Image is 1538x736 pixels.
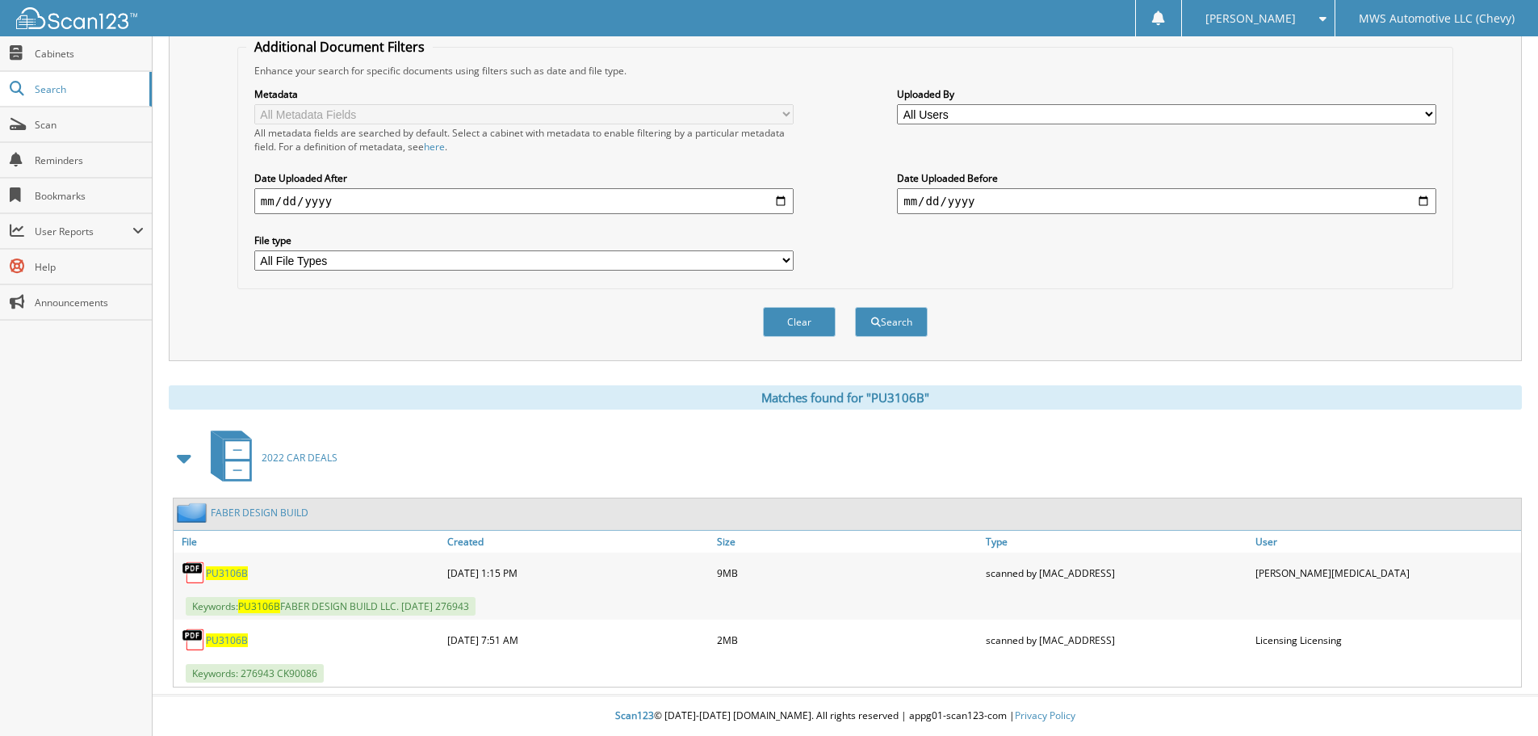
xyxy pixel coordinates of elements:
span: Keywords: 276943 CK90086 [186,664,324,683]
a: Created [443,531,713,553]
span: Scan123 [615,709,654,722]
span: MWS Automotive LLC (Chevy) [1359,14,1515,23]
img: PDF.png [182,561,206,585]
div: [PERSON_NAME][MEDICAL_DATA] [1251,557,1521,589]
button: Clear [763,307,836,337]
span: Reminders [35,154,144,167]
a: PU3106B [206,633,248,647]
span: Keywords: FABER DESIGN BUILD LLC. [DATE] 276943 [186,597,476,616]
button: Search [855,307,928,337]
div: [DATE] 7:51 AM [443,624,713,656]
label: Date Uploaded Before [897,171,1436,185]
legend: Additional Document Filters [246,38,433,56]
div: 2MB [713,624,983,656]
a: 2022 CAR DEALS [201,426,337,490]
img: PDF.png [182,628,206,652]
span: Scan [35,118,144,132]
div: Matches found for "PU3106B" [169,385,1522,410]
div: All metadata fields are searched by default. Select a cabinet with metadata to enable filtering b... [254,126,794,154]
span: Search [35,82,141,96]
div: [DATE] 1:15 PM [443,557,713,589]
a: File [174,531,443,553]
span: [PERSON_NAME] [1205,14,1296,23]
span: Bookmarks [35,189,144,203]
label: Date Uploaded After [254,171,794,185]
a: PU3106B [206,566,248,580]
input: end [897,188,1436,214]
a: Type [982,531,1251,553]
a: Size [713,531,983,553]
a: here [424,140,445,154]
div: Licensing Licensing [1251,624,1521,656]
span: Announcements [35,296,144,309]
div: 9MB [713,557,983,589]
label: Metadata [254,87,794,101]
span: Cabinets [35,47,144,61]
div: © [DATE]-[DATE] [DOMAIN_NAME]. All rights reserved | appg01-scan123-com | [153,696,1538,736]
div: scanned by [MAC_ADDRESS] [982,557,1251,589]
a: Privacy Policy [1015,709,1075,722]
input: start [254,188,794,214]
div: scanned by [MAC_ADDRESS] [982,624,1251,656]
span: PU3106B [238,599,280,613]
img: folder2.png [177,503,211,523]
label: Uploaded By [897,87,1436,101]
span: 2022 CAR DEALS [262,451,337,465]
span: User Reports [35,225,132,238]
label: File type [254,233,794,247]
a: User [1251,531,1521,553]
div: Enhance your search for specific documents using filters such as date and file type. [246,64,1444,78]
a: FABER DESIGN BUILD [211,506,308,519]
iframe: Chat Widget [1457,658,1538,736]
img: scan123-logo-white.svg [16,7,137,29]
span: Help [35,260,144,274]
